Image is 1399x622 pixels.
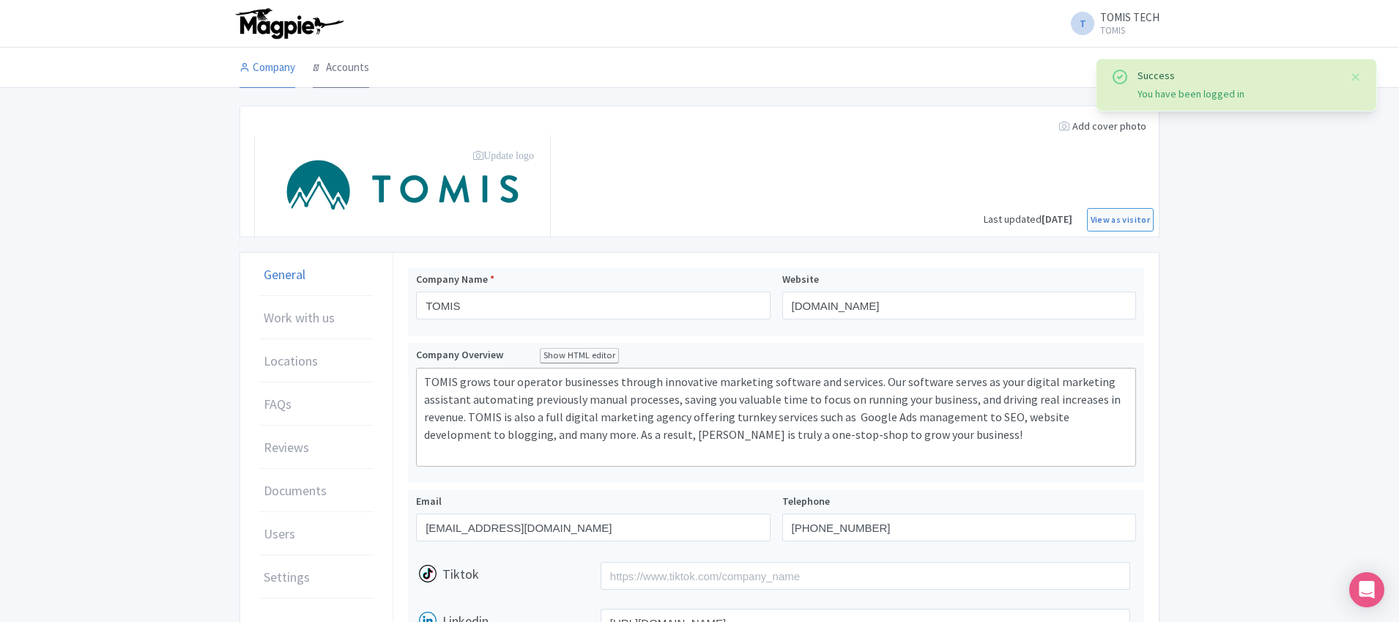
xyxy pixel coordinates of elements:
span: T [1071,12,1094,35]
span: Documents [264,481,327,500]
div: Success [1138,68,1338,84]
a: T TOMIS TECH TOMIS [1062,12,1159,35]
span: Reviews [264,437,309,457]
span: Work with us [264,308,335,327]
a: Locations [249,339,384,383]
a: Users [249,512,384,556]
div: You have been logged in [1138,86,1338,102]
div: TOMIS grows tour operator businesses through innovative marketing software and services. Our soft... [424,373,1128,461]
a: Work with us [249,296,384,340]
label: Tiktok [442,564,479,584]
img: logo-ab69f6fb50320c5b225c76a69d11143b.png [232,7,346,40]
span: Company Name [416,273,488,286]
a: View as visitor [1087,208,1154,232]
span: Users [264,524,295,544]
span: TOMIS TECH [1100,10,1159,24]
a: Reviews [249,426,384,470]
a: Company [240,48,295,89]
a: General [249,253,384,297]
a: FAQs [249,382,384,426]
span: Locations [264,351,318,371]
span: Settings [264,567,310,587]
div: Open Intercom Messenger [1349,572,1384,607]
span: Company Overview [416,348,503,362]
img: mkc4s83yydzziwnmdm8f.svg [284,147,520,225]
i: Update logo [473,150,534,160]
span: General [264,264,305,284]
span: Email [416,495,442,508]
span: Website [782,273,819,286]
span: [DATE] [1042,212,1072,226]
button: Close [1350,68,1362,86]
img: tiktok-round-01-ca200c7ba8d03f2cade56905edf8567d.svg [416,562,439,585]
a: Documents [249,469,384,513]
span: FAQs [264,394,292,414]
div: Last updated [984,212,1072,227]
div: Add cover photo [1053,113,1152,140]
a: Accounts [313,48,369,89]
span: Telephone [782,495,830,508]
input: https://www.tiktok.com/company_name [601,562,1130,590]
small: TOMIS [1100,26,1159,35]
div: Show HTML editor [540,348,619,363]
a: Settings [249,555,384,599]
